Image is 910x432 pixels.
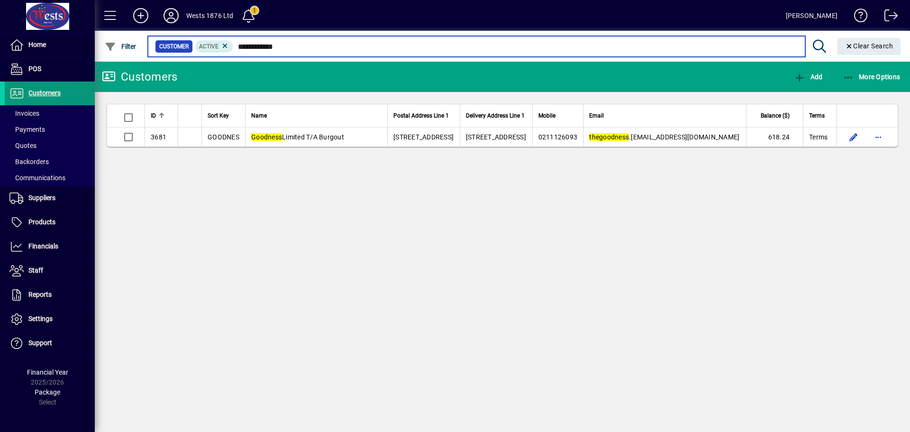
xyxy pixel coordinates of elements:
span: More Options [843,73,901,81]
span: Terms [809,132,828,142]
a: Logout [877,2,898,33]
span: Home [28,41,46,48]
span: Quotes [9,142,36,149]
span: Postal Address Line 1 [393,110,449,121]
span: 0211126093 [538,133,578,141]
span: Add [794,73,822,81]
td: 618.24 [746,128,803,147]
span: Package [35,388,60,396]
button: Profile [156,7,186,24]
span: Suppliers [28,194,55,202]
div: Mobile [538,110,578,121]
button: More Options [840,68,903,85]
span: ID [151,110,156,121]
a: Communications [5,170,95,186]
span: Mobile [538,110,555,121]
a: Invoices [5,105,95,121]
span: Customer [159,42,189,51]
button: Add [792,68,825,85]
span: 3681 [151,133,166,141]
span: Payments [9,126,45,133]
a: Suppliers [5,186,95,210]
span: [STREET_ADDRESS] [393,133,454,141]
span: Terms [809,110,825,121]
button: Edit [846,129,861,145]
a: Reports [5,283,95,307]
div: [PERSON_NAME] [786,8,837,23]
span: Invoices [9,110,39,117]
span: Staff [28,267,43,274]
span: Filter [105,43,136,50]
a: Payments [5,121,95,138]
span: .[EMAIL_ADDRESS][DOMAIN_NAME] [589,133,739,141]
span: Sort Key [208,110,229,121]
span: Financials [28,242,58,250]
button: More options [871,129,886,145]
button: Filter [102,38,139,55]
a: Financials [5,235,95,258]
span: Clear Search [845,42,893,50]
mat-chip: Activation Status: Active [195,40,233,53]
em: goodness [599,133,629,141]
div: Wests 1876 Ltd [186,8,233,23]
span: Balance ($) [761,110,790,121]
span: Backorders [9,158,49,165]
div: Name [251,110,382,121]
span: Financial Year [27,368,68,376]
span: [STREET_ADDRESS] [466,133,526,141]
div: Email [589,110,740,121]
a: Knowledge Base [847,2,868,33]
span: Delivery Address Line 1 [466,110,525,121]
span: Reports [28,291,52,298]
button: Clear [837,38,901,55]
a: Support [5,331,95,355]
em: Goodness [251,133,282,141]
a: Backorders [5,154,95,170]
span: Settings [28,315,53,322]
span: Products [28,218,55,226]
span: Active [199,43,218,50]
a: Settings [5,307,95,331]
a: Home [5,33,95,57]
a: Quotes [5,138,95,154]
span: Customers [28,89,61,97]
span: Communications [9,174,65,182]
span: POS [28,65,41,73]
em: the [589,133,599,141]
div: Balance ($) [752,110,798,121]
a: POS [5,57,95,81]
span: Limited T/A Burgout [251,133,344,141]
span: Name [251,110,267,121]
span: Email [589,110,604,121]
div: Customers [102,69,177,84]
button: Add [126,7,156,24]
div: ID [151,110,172,121]
span: GOODNES [208,133,239,141]
a: Products [5,211,95,234]
span: Support [28,339,52,347]
a: Staff [5,259,95,283]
